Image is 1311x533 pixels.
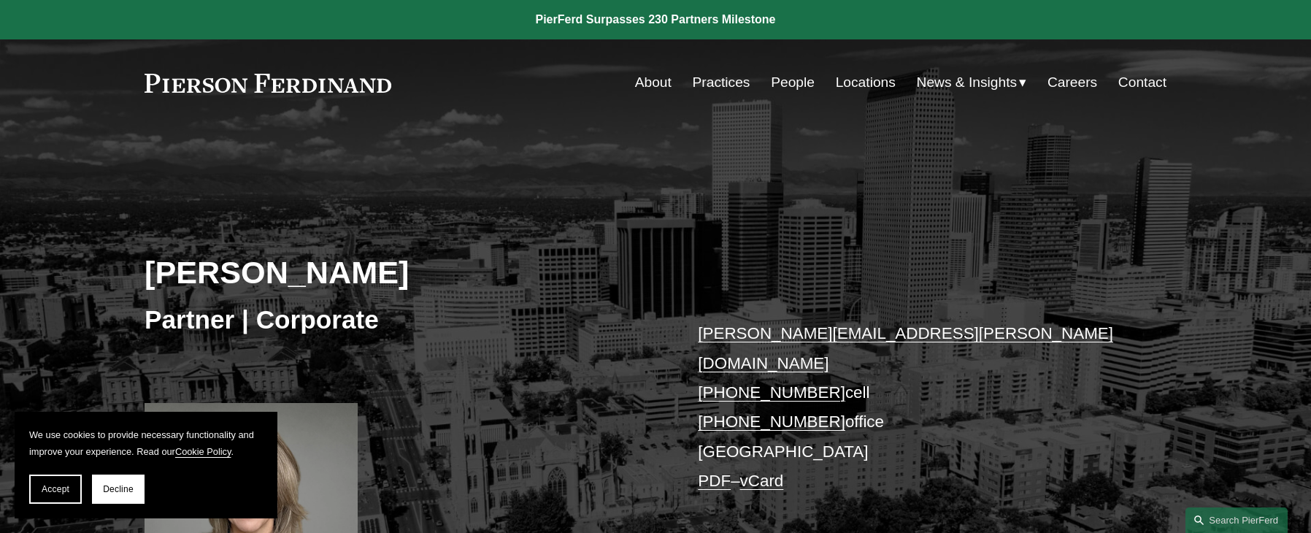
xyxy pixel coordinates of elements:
[145,304,655,336] h3: Partner | Corporate
[740,472,784,490] a: vCard
[15,412,277,518] section: Cookie banner
[42,484,69,494] span: Accept
[917,69,1027,96] a: folder dropdown
[771,69,815,96] a: People
[145,253,655,291] h2: [PERSON_NAME]
[1185,507,1288,533] a: Search this site
[836,69,896,96] a: Locations
[698,319,1123,496] p: cell office [GEOGRAPHIC_DATA] –
[698,324,1113,372] a: [PERSON_NAME][EMAIL_ADDRESS][PERSON_NAME][DOMAIN_NAME]
[29,475,82,504] button: Accept
[698,383,845,402] a: [PHONE_NUMBER]
[103,484,134,494] span: Decline
[175,446,231,457] a: Cookie Policy
[917,70,1018,96] span: News & Insights
[29,426,263,460] p: We use cookies to provide necessary functionality and improve your experience. Read our .
[693,69,750,96] a: Practices
[1118,69,1166,96] a: Contact
[698,472,731,490] a: PDF
[1047,69,1097,96] a: Careers
[92,475,145,504] button: Decline
[698,413,845,431] a: [PHONE_NUMBER]
[635,69,672,96] a: About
